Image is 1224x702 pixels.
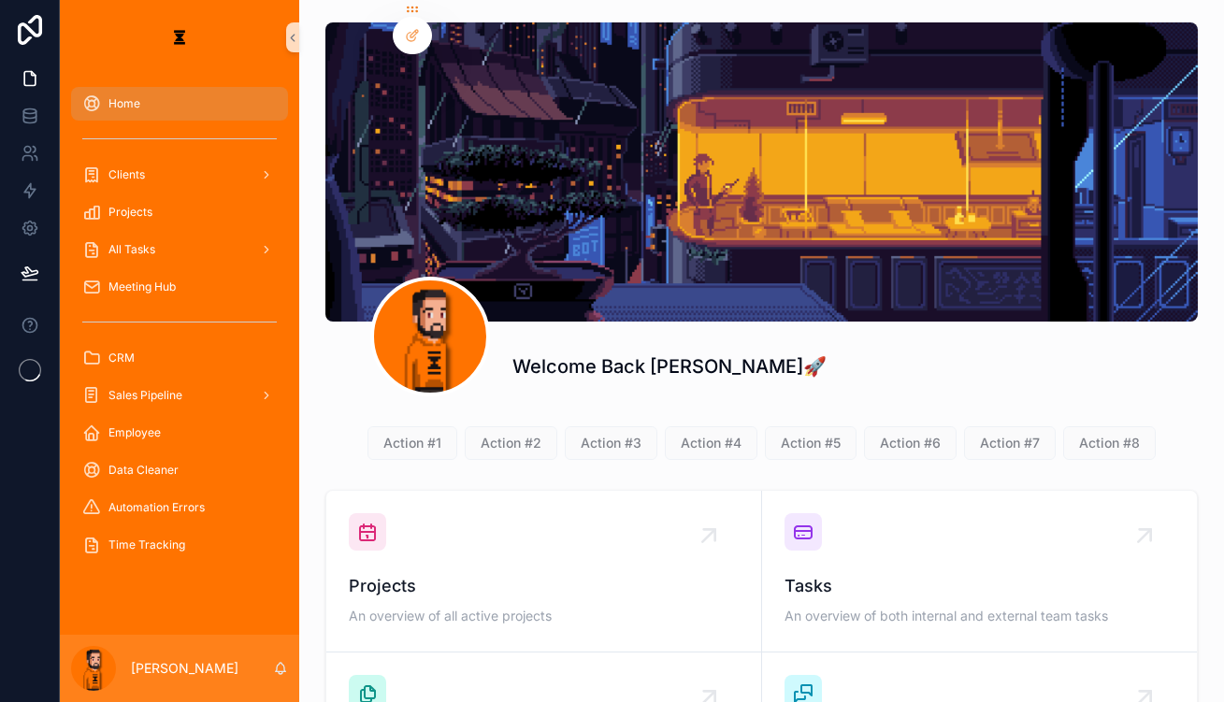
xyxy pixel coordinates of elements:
[108,167,145,182] span: Clients
[762,491,1198,652] a: TasksAn overview of both internal and external team tasks
[108,463,179,478] span: Data Cleaner
[108,500,205,515] span: Automation Errors
[71,379,288,412] a: Sales Pipeline
[326,491,762,652] a: ProjectsAn overview of all active projects
[108,242,155,257] span: All Tasks
[108,388,182,403] span: Sales Pipeline
[71,416,288,450] a: Employee
[108,351,135,365] span: CRM
[108,425,161,440] span: Employee
[512,353,827,380] h1: Welcome Back [PERSON_NAME]🚀
[349,607,739,625] span: An overview of all active projects
[165,22,194,52] img: App logo
[71,491,288,524] a: Automation Errors
[108,96,140,111] span: Home
[71,195,288,229] a: Projects
[785,573,1175,599] span: Tasks
[71,341,288,375] a: CRM
[131,659,238,678] p: [PERSON_NAME]
[108,279,176,294] span: Meeting Hub
[785,607,1175,625] span: An overview of both internal and external team tasks
[349,573,739,599] span: Projects
[71,270,288,304] a: Meeting Hub
[71,87,288,121] a: Home
[108,205,152,220] span: Projects
[71,233,288,266] a: All Tasks
[71,158,288,192] a: Clients
[60,75,299,583] div: scrollable content
[71,453,288,487] a: Data Cleaner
